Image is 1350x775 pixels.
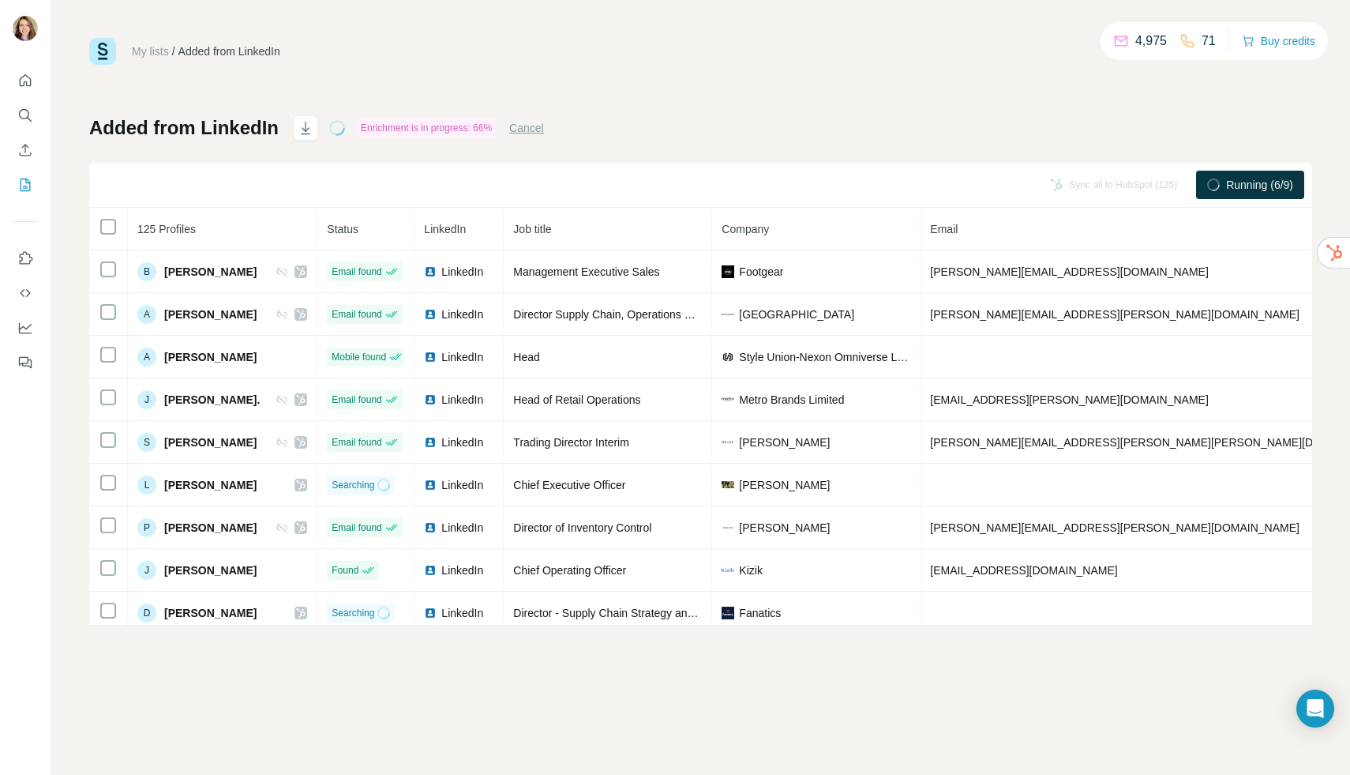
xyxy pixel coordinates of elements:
span: Job title [513,223,551,235]
button: Search [13,101,38,130]
span: Status [327,223,358,235]
div: J [137,561,156,580]
span: LinkedIn [441,562,483,578]
span: LinkedIn [441,307,483,322]
div: J [137,390,156,409]
span: [PERSON_NAME] [164,477,257,493]
span: [PERSON_NAME][EMAIL_ADDRESS][PERSON_NAME][DOMAIN_NAME] [930,521,1299,534]
span: LinkedIn [441,349,483,365]
button: Buy credits [1242,30,1315,52]
div: A [137,305,156,324]
img: LinkedIn logo [424,564,437,577]
span: Company [722,223,769,235]
span: Head [513,351,539,363]
button: Feedback [13,348,38,377]
span: [PERSON_NAME] [164,349,257,365]
img: company-logo [722,436,734,449]
span: [PERSON_NAME] [164,435,257,450]
span: [PERSON_NAME] [164,307,257,322]
span: [PERSON_NAME] [164,520,257,536]
span: [PERSON_NAME]. [164,392,260,408]
img: LinkedIn logo [424,308,437,321]
span: Email found [332,393,381,407]
img: LinkedIn logo [424,351,437,363]
div: D [137,604,156,623]
p: 71 [1202,32,1216,51]
span: Chief Executive Officer [513,479,625,491]
img: LinkedIn logo [424,393,437,406]
span: Management Executive Sales [513,265,659,278]
span: 125 Profiles [137,223,196,235]
button: Cancel [509,120,544,136]
img: Surfe Logo [89,38,116,65]
button: Quick start [13,66,38,95]
span: Found [332,563,358,577]
span: Footgear [739,264,783,280]
span: LinkedIn [441,477,483,493]
span: [EMAIL_ADDRESS][PERSON_NAME][DOMAIN_NAME] [930,393,1208,406]
button: Dashboard [13,314,38,342]
span: LinkedIn [424,223,466,235]
button: Use Surfe API [13,279,38,307]
img: company-logo [722,314,734,315]
span: [PERSON_NAME][EMAIL_ADDRESS][DOMAIN_NAME] [930,265,1208,278]
span: LinkedIn [441,435,483,450]
div: B [137,262,156,281]
div: Added from LinkedIn [178,43,280,59]
span: Fanatics [739,605,781,621]
span: Email [930,223,958,235]
span: Trading Director Interim [513,436,629,449]
span: [EMAIL_ADDRESS][DOMAIN_NAME] [930,564,1117,577]
span: [PERSON_NAME] [739,477,830,493]
img: LinkedIn logo [424,521,437,534]
span: Email found [332,307,381,322]
span: Searching [332,478,374,492]
span: Searching [332,606,374,620]
span: Email found [332,265,381,279]
span: Director Supply Chain, Operations & Risk [513,308,716,321]
li: / [172,43,175,59]
span: Head of Retail Operations [513,393,640,406]
span: [PERSON_NAME][EMAIL_ADDRESS][PERSON_NAME][DOMAIN_NAME] [930,308,1299,321]
div: Enrichment is in progress: 66% [356,119,497,137]
span: Email found [332,521,381,535]
img: company-logo [722,607,734,619]
span: Email found [332,435,381,450]
span: [PERSON_NAME] [739,520,830,536]
button: My lists [13,171,38,199]
span: Kizik [739,562,763,578]
span: Director of Inventory Control [513,521,651,534]
img: LinkedIn logo [424,265,437,278]
span: Mobile found [332,350,386,364]
span: LinkedIn [441,392,483,408]
img: company-logo [722,521,734,534]
p: 4,975 [1135,32,1167,51]
div: S [137,433,156,452]
span: [PERSON_NAME] [164,264,257,280]
span: Running (6/9) [1226,177,1293,193]
img: Avatar [13,16,38,41]
span: LinkedIn [441,264,483,280]
img: company-logo [722,351,734,363]
span: Metro Brands Limited [739,392,844,408]
img: LinkedIn logo [424,479,437,491]
div: A [137,348,156,367]
span: Chief Operating Officer [513,564,626,577]
span: Style Union-Nexon Omniverse Limited [739,349,910,365]
div: Open Intercom Messenger [1296,690,1334,728]
img: LinkedIn logo [424,607,437,619]
span: LinkedIn [441,520,483,536]
span: [PERSON_NAME] [164,562,257,578]
span: [PERSON_NAME] [164,605,257,621]
div: L [137,476,156,495]
img: LinkedIn logo [424,436,437,449]
img: company-logo [722,397,734,402]
img: company-logo [722,481,734,488]
button: Enrich CSV [13,136,38,164]
div: P [137,518,156,537]
img: company-logo [722,568,734,573]
span: LinkedIn [441,605,483,621]
span: Director - Supply Chain Strategy and Analytics [513,607,740,619]
span: [GEOGRAPHIC_DATA] [739,307,854,322]
a: My lists [132,45,169,58]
